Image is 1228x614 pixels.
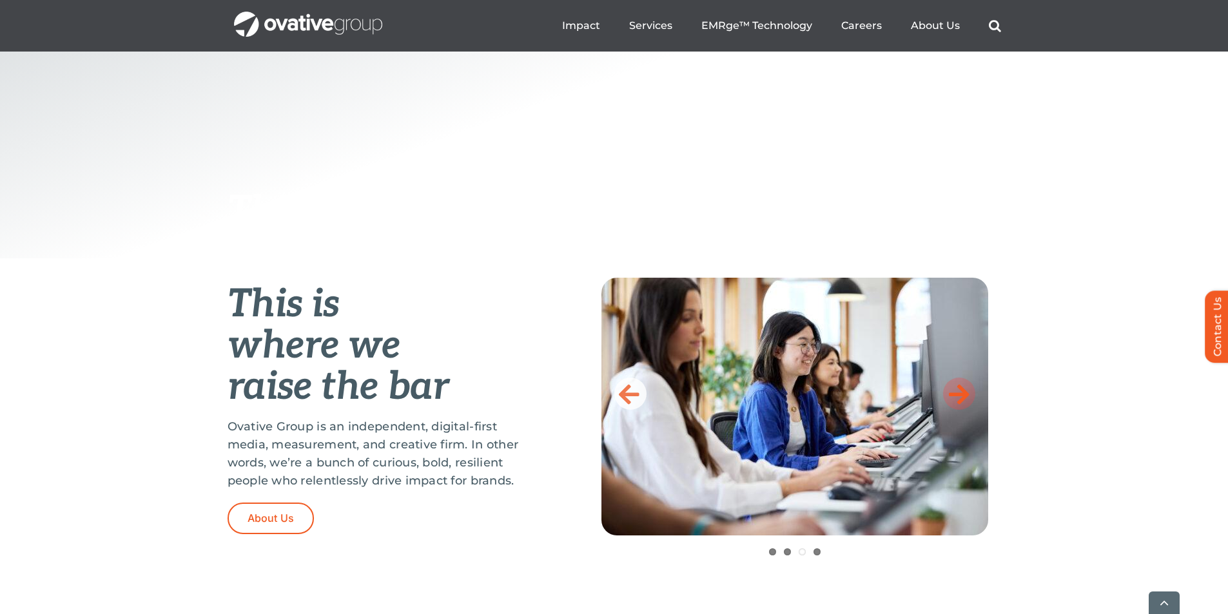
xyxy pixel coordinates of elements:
a: About Us [228,503,315,534]
span: About Us [248,512,295,524]
a: 3 [799,548,806,555]
a: About Us [911,19,960,32]
a: 2 [784,548,791,555]
a: 4 [814,548,821,555]
a: OG_Full_horizontal_WHT [234,10,382,23]
img: Home-Raise-the-Bar-3-scaled.jpg [601,278,988,535]
p: Ovative Group is an independent, digital-first media, measurement, and creative firm. In other wo... [228,417,537,490]
a: Impact [562,19,600,32]
nav: Menu [562,5,1001,46]
a: Services [629,19,672,32]
em: raise the bar [228,364,449,410]
em: where we [228,323,401,369]
a: Careers [841,19,882,32]
em: This is [228,282,340,328]
span: where we raise the bar [228,231,449,321]
span: This is [228,188,340,235]
a: 1 [769,548,776,555]
a: Search [989,19,1001,32]
a: EMRge™ Technology [701,19,812,32]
